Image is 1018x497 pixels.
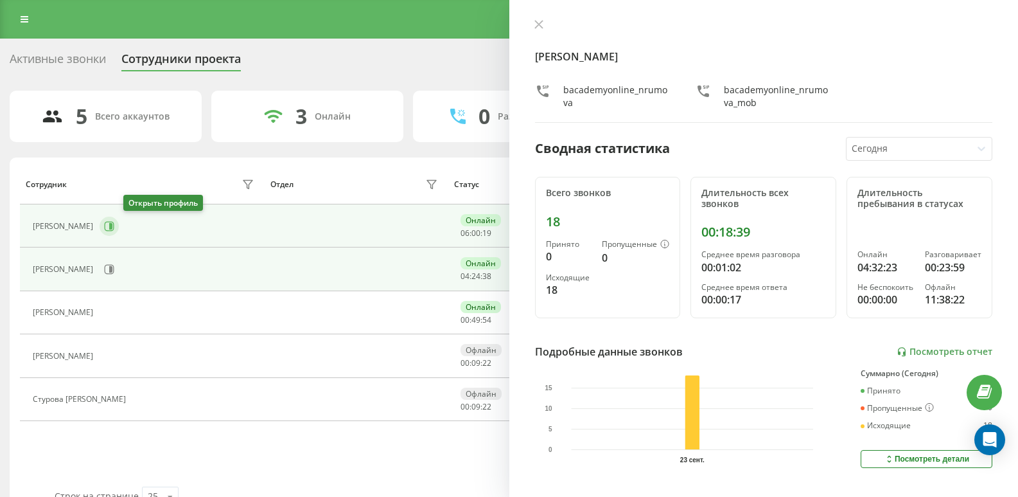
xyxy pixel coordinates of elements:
div: [PERSON_NAME] [33,352,96,361]
div: [PERSON_NAME] [33,222,96,231]
div: Подробные данные звонков [535,344,683,359]
div: Принято [546,240,592,249]
div: Всего аккаунтов [95,111,170,122]
div: : : [461,316,491,325]
div: bacademyonline_nrumova [563,84,671,109]
div: Статус [454,180,479,189]
div: Офлайн [925,283,981,292]
div: Cтурова [PERSON_NAME] [33,395,129,404]
span: 54 [482,314,491,325]
div: Отдел [270,180,294,189]
span: 00 [461,314,470,325]
div: Офлайн [461,388,502,400]
a: Посмотреть отчет [897,347,992,357]
div: Онлайн [315,111,351,122]
div: 00:00:00 [857,292,914,307]
div: 3 [295,104,307,129]
div: Пропущенные [861,403,934,413]
span: 09 [471,357,480,368]
div: Разговаривают [498,111,568,122]
span: 19 [482,228,491,239]
span: 38 [482,271,491,282]
div: Онлайн [857,250,914,259]
div: Разговаривает [925,250,981,259]
div: 5 [76,104,87,129]
div: Open Intercom Messenger [974,424,1005,455]
text: 0 [548,446,552,453]
span: 49 [471,314,480,325]
div: Длительность всех звонков [701,188,825,210]
div: 0 [602,250,669,266]
text: 15 [545,384,552,392]
div: 00:01:02 [701,260,825,275]
div: Сводная статистика [535,139,670,158]
div: bacademyonline_nrumova_mob [724,84,831,109]
text: 5 [548,426,552,433]
span: 06 [461,228,470,239]
div: 04:32:23 [857,260,914,275]
div: Среднее время разговора [701,250,825,259]
span: 00 [461,401,470,412]
div: 00:23:59 [925,260,981,275]
div: Сотрудник [26,180,67,189]
div: Среднее время ответа [701,283,825,292]
div: : : [461,272,491,281]
span: 00 [461,357,470,368]
div: Онлайн [461,257,501,269]
div: Длительность пребывания в статусах [857,188,981,210]
text: 23 сент. [680,456,704,464]
span: 24 [471,271,480,282]
h4: [PERSON_NAME] [535,49,993,64]
div: Всего звонков [546,188,670,199]
span: 09 [471,401,480,412]
div: Пропущенные [602,240,669,250]
div: Открыть профиль [123,195,203,211]
div: 18 [983,421,992,430]
div: [PERSON_NAME] [33,265,96,274]
div: 11:38:22 [925,292,981,307]
div: : : [461,402,491,411]
button: Посмотреть детали [861,450,992,468]
div: [PERSON_NAME] [33,308,96,317]
div: Онлайн [461,301,501,313]
div: Сотрудники проекта [121,52,241,72]
div: 00:00:17 [701,292,825,307]
span: 22 [482,401,491,412]
span: 00 [471,228,480,239]
div: Суммарно (Сегодня) [861,369,992,378]
div: Принято [861,386,900,395]
div: : : [461,229,491,238]
div: 18 [546,214,670,230]
div: Активные звонки [10,52,106,72]
div: Не беспокоить [857,283,914,292]
div: Посмотреть детали [884,454,969,464]
text: 10 [545,405,552,412]
div: Исходящие [546,273,592,282]
div: : : [461,359,491,368]
div: Офлайн [461,344,502,356]
div: 0 [478,104,490,129]
div: 00:18:39 [701,224,825,240]
span: 04 [461,271,470,282]
span: 22 [482,357,491,368]
div: Онлайн [461,214,501,226]
div: 18 [546,282,592,298]
div: 0 [546,249,592,264]
div: Исходящие [861,421,911,430]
